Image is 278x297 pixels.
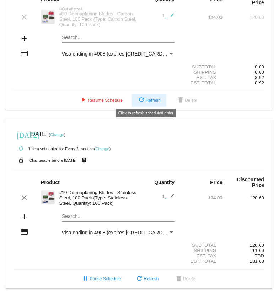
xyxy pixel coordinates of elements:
mat-icon: clear [20,13,28,21]
div: 120.60 [223,195,264,200]
small: ( ) [94,147,111,151]
span: Visa ending in 4908 (expires [CREDIT_CARD_DATA]) [62,51,181,57]
div: Est. Total [181,80,222,85]
mat-select: Payment Method [62,51,175,57]
span: 131.60 [250,259,264,264]
img: web-dermaplanepro-10-blade-box-2-scaled.jpg [41,10,55,24]
div: #10 Dermaplaning Blades - Carbon Steel, 100 Pack (Type: Carbon Steel, Quantity: 100 Pack) [55,11,139,27]
div: Est. Total [181,259,222,264]
mat-icon: not_interested [59,7,62,10]
mat-icon: play_arrow [79,96,88,105]
div: 134.00 [181,15,222,20]
mat-icon: refresh [137,96,146,105]
span: TBD [255,253,264,259]
button: Pause Schedule [75,272,126,285]
strong: Product [41,179,60,185]
mat-icon: autorenew [17,145,25,153]
strong: Discounted Price [237,177,264,188]
img: web-dermaplanepro-10-blade-box-2-scaled.jpg [41,190,55,204]
span: 1 [162,194,175,199]
span: Refresh [137,98,161,103]
button: Resume Schedule [74,94,128,107]
a: Change [50,132,64,137]
strong: Quantity [154,179,175,185]
mat-icon: edit [166,193,175,202]
a: Change [95,147,109,151]
div: Subtotal [181,64,222,69]
button: Refresh [132,94,166,107]
mat-icon: add [20,213,28,221]
input: Search... [62,214,175,219]
mat-icon: edit [166,13,175,21]
span: Visa ending in 4908 (expires [CREDIT_CARD_DATA]) [62,230,181,235]
button: Delete [171,94,203,107]
div: 0.00 [223,64,264,69]
mat-icon: delete [176,96,185,105]
span: Resume Schedule [79,98,123,103]
div: 120.60 [223,15,264,20]
div: 134.00 [181,195,222,200]
span: 8.92 [255,75,264,80]
small: 1 item scheduled for Every 2 months [14,147,93,151]
span: 0.00 [255,69,264,75]
mat-icon: clear [20,193,28,202]
div: 120.60 [223,243,264,248]
div: Shipping [181,248,222,253]
span: Delete [175,276,196,281]
button: Delete [169,272,201,285]
mat-icon: lock_open [17,156,25,165]
div: Shipping [181,69,222,75]
div: Out of stock [55,7,139,11]
strong: Price [210,179,222,185]
span: Delete [176,98,197,103]
mat-icon: live_help [80,156,88,165]
span: 8.92 [255,80,264,85]
span: Pause Schedule [81,276,121,281]
span: 11.00 [252,248,264,253]
div: Est. Tax [181,253,222,259]
span: 1 [162,13,175,19]
mat-icon: refresh [135,275,144,283]
div: Subtotal [181,243,222,248]
small: ( ) [49,132,65,137]
mat-select: Payment Method [62,230,175,235]
input: Search... [62,35,175,41]
div: Est. Tax [181,75,222,80]
small: Changeable before [DATE] [29,158,77,162]
mat-icon: credit_card [20,228,28,236]
mat-icon: delete [175,275,183,283]
mat-icon: pause [81,275,90,283]
mat-icon: [DATE] [17,130,25,139]
div: #10 Dermaplaning Blades - Stainless Steel, 100 Pack (Type: Stainless Steel, Quantity: 100 Pack) [55,190,139,206]
mat-icon: add [20,34,28,43]
button: Refresh [129,272,164,285]
span: Refresh [135,276,159,281]
mat-icon: credit_card [20,49,28,58]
